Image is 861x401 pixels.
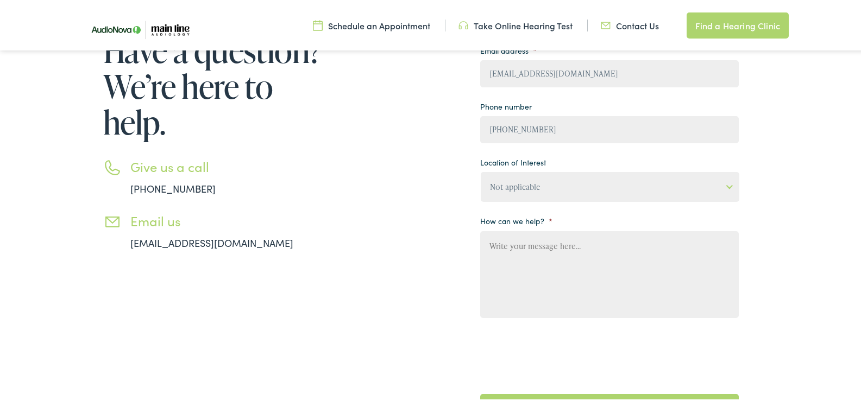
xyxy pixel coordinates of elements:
a: Take Online Hearing Test [458,18,573,30]
a: [EMAIL_ADDRESS][DOMAIN_NAME] [130,234,293,248]
iframe: reCAPTCHA [480,330,645,373]
h3: Give us a call [130,157,326,173]
img: utility icon [313,18,323,30]
label: How can we help? [480,214,552,224]
a: Schedule an Appointment [313,18,430,30]
img: utility icon [601,18,611,30]
label: Location of Interest [480,156,546,166]
input: example@email.com [480,59,739,86]
label: Phone number [480,100,532,110]
a: Find a Hearing Clinic [687,11,789,37]
label: Email address [480,44,537,54]
a: [PHONE_NUMBER] [130,180,216,194]
img: utility icon [458,18,468,30]
input: (XXX) XXX - XXXX [480,114,739,142]
h3: Email us [130,212,326,227]
a: Contact Us [601,18,659,30]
